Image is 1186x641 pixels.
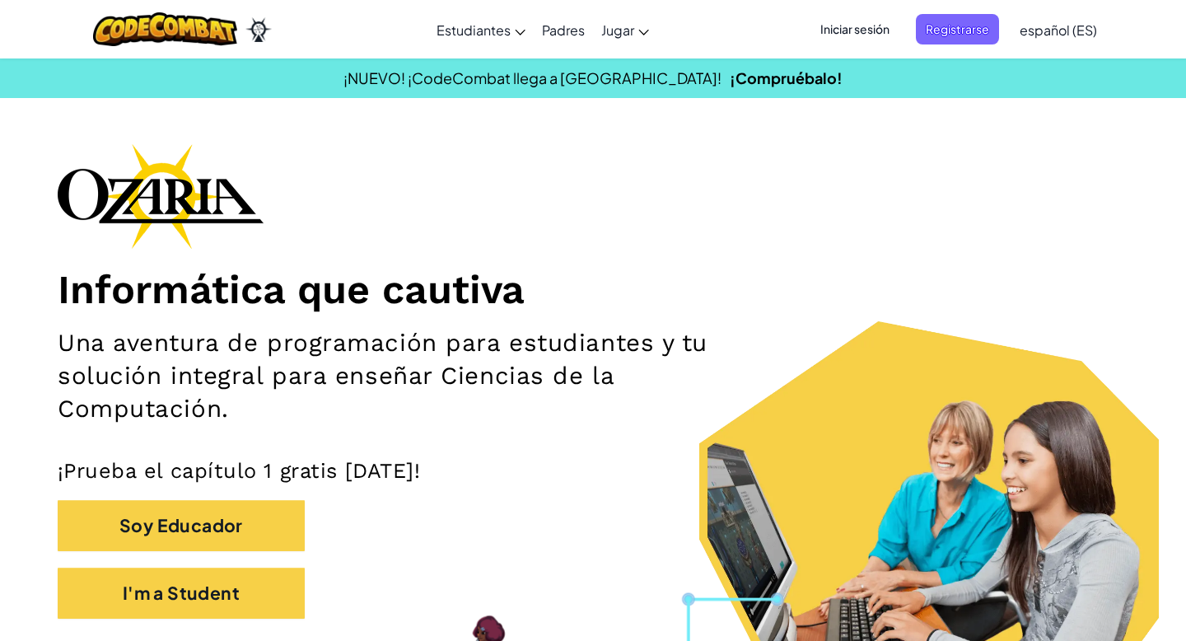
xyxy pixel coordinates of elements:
h2: Una aventura de programación para estudiantes y tu solución integral para enseñar Ciencias de la ... [58,326,775,425]
a: Padres [534,7,593,52]
p: ¡Prueba el capítulo 1 gratis [DATE]! [58,458,1128,484]
span: Jugar [601,21,634,39]
a: Jugar [593,7,657,52]
span: Estudiantes [437,21,511,39]
img: Ozaria [245,17,272,42]
button: Iniciar sesión [810,14,899,44]
button: Registrarse [916,14,999,44]
img: Ozaria branding logo [58,143,264,249]
a: ¡Compruébalo! [730,68,843,87]
img: CodeCombat logo [93,12,237,46]
span: español (ES) [1020,21,1097,39]
button: Soy Educador [58,500,305,551]
a: español (ES) [1011,7,1105,52]
button: I'm a Student [58,568,305,619]
a: Estudiantes [428,7,534,52]
span: ¡NUEVO! ¡CodeCombat llega a [GEOGRAPHIC_DATA]! [343,68,721,87]
h1: Informática que cautiva [58,265,1128,314]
